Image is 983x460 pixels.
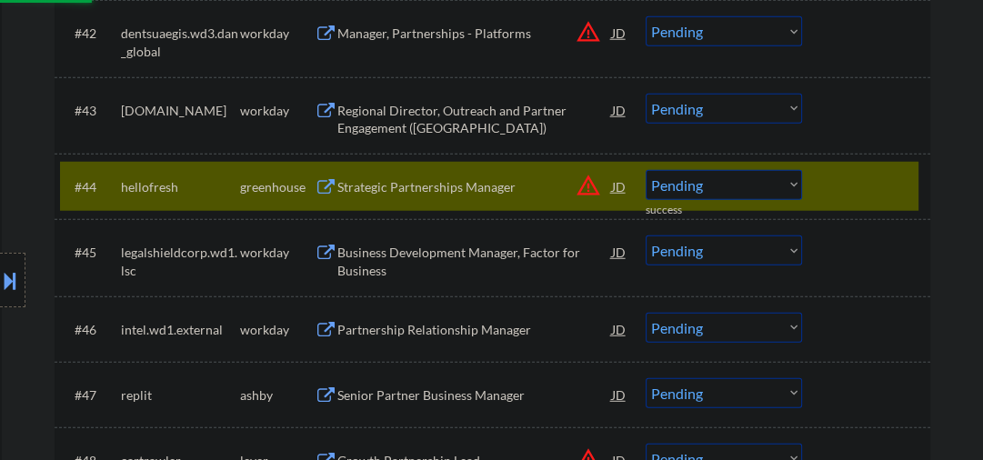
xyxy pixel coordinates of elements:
div: Strategic Partnerships Manager [337,178,612,196]
div: Manager, Partnerships - Platforms [337,25,612,43]
div: Regional Director, Outreach and Partner Engagement ([GEOGRAPHIC_DATA]) [337,102,612,137]
button: warning_amber [576,19,601,45]
div: #42 [75,25,106,43]
div: Partnership Relationship Manager [337,321,612,339]
div: #43 [75,102,106,120]
div: JD [610,235,628,268]
div: JD [610,313,628,345]
div: [DOMAIN_NAME] [121,102,240,120]
div: workday [240,102,315,120]
div: JD [610,16,628,49]
div: workday [240,25,315,43]
div: success [646,203,718,218]
div: JD [610,170,628,203]
div: Business Development Manager, Factor for Business [337,244,612,279]
div: JD [610,378,628,411]
div: JD [610,94,628,126]
div: dentsuaegis.wd3.dan_global [121,25,240,60]
button: warning_amber [576,173,601,198]
div: Senior Partner Business Manager [337,386,612,405]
